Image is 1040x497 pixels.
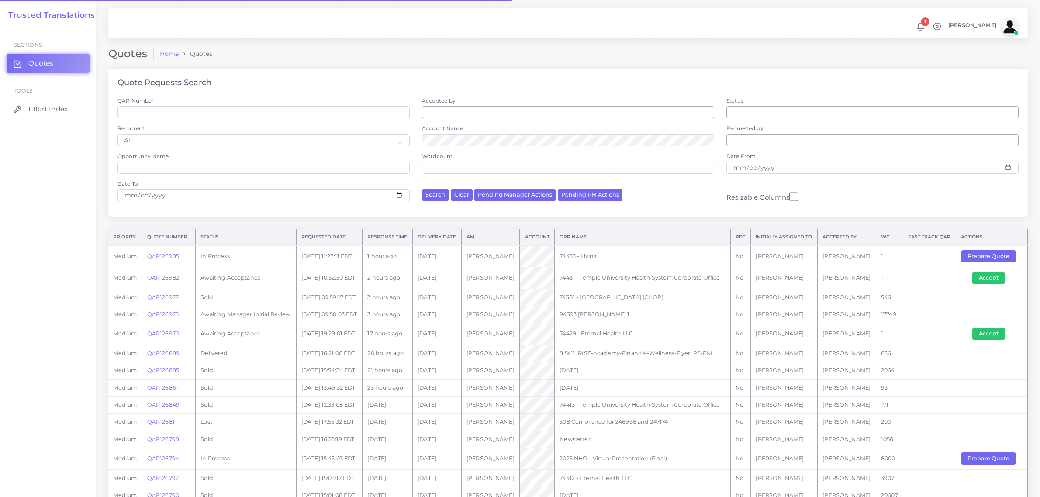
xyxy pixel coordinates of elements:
th: Requested Date [296,229,363,245]
td: [PERSON_NAME] [461,448,520,469]
span: [PERSON_NAME] [948,23,996,28]
td: 1 [876,323,903,345]
a: Quotes [7,54,90,72]
label: QAR Number [117,97,154,104]
td: 3 hours ago [363,306,413,323]
td: [PERSON_NAME] [751,323,818,345]
a: Accept [972,274,1011,281]
td: [DATE] [413,469,462,487]
label: Wordcount [422,152,453,160]
span: Tools [14,87,33,94]
td: [PERSON_NAME] [751,448,818,469]
td: [DATE] [413,323,462,345]
td: [PERSON_NAME] [751,267,818,289]
td: Awaiting Acceptance [196,323,297,345]
td: [DATE] [413,289,462,306]
td: [PERSON_NAME] [751,362,818,379]
td: [PERSON_NAME] [751,245,818,267]
td: [PERSON_NAME] [751,345,818,362]
button: Prepare Quote [961,452,1016,465]
td: [DATE] [413,396,462,413]
td: [PERSON_NAME] [461,469,520,487]
td: [PERSON_NAME] [751,414,818,431]
td: No [730,289,751,306]
td: Lost [196,414,297,431]
span: medium [113,475,137,481]
td: [DATE] [555,379,731,396]
td: [PERSON_NAME] [751,289,818,306]
span: medium [113,436,137,442]
label: Resizable Columns [726,191,798,202]
a: QAR126861 [147,384,178,391]
td: 200 [876,414,903,431]
td: 17749 [876,306,903,323]
th: Actions [956,229,1027,245]
th: Accepted by [818,229,876,245]
td: No [730,323,751,345]
td: [DATE] 15:03:17 EDT [296,469,363,487]
td: [DATE] [413,245,462,267]
td: [PERSON_NAME] [461,431,520,448]
td: [DATE] [413,306,462,323]
td: [PERSON_NAME] [818,469,876,487]
td: [DATE] [413,362,462,379]
td: Sold [196,379,297,396]
td: [DATE] 13:49:32 EDT [296,379,363,396]
li: Quotes [179,49,212,58]
td: [DATE] [413,431,462,448]
h4: Quote Requests Search [117,78,211,88]
a: QAR126885 [147,367,179,373]
a: QAR126977 [147,294,179,300]
span: medium [113,367,137,373]
td: 1056 [876,431,903,448]
td: [DATE] [555,362,731,379]
a: QAR126982 [147,274,179,281]
td: [DATE] 16:21:06 EDT [296,345,363,362]
th: REC [730,229,751,245]
a: QAR126889 [147,350,180,356]
td: 636 [876,345,903,362]
span: medium [113,274,137,281]
td: [DATE] [413,414,462,431]
label: Opportunity Name [117,152,169,160]
td: [DATE] 15:45:03 EDT [296,448,363,469]
span: medium [113,401,137,408]
th: Response Time [363,229,413,245]
td: [DATE] [363,431,413,448]
a: QAR126794 [147,455,179,462]
td: 8000 [876,448,903,469]
td: [PERSON_NAME] [818,396,876,413]
td: In Process [196,245,297,267]
td: Delivered [196,345,297,362]
a: Home [160,49,179,58]
td: [PERSON_NAME] [818,267,876,289]
td: No [730,245,751,267]
td: No [730,306,751,323]
td: 93 [876,379,903,396]
span: medium [113,330,137,337]
span: medium [113,253,137,259]
input: Resizable Columns [789,191,798,202]
td: [PERSON_NAME] [751,469,818,487]
td: [PERSON_NAME] [751,306,818,323]
td: [DATE] 10:52:50 EDT [296,267,363,289]
span: medium [113,350,137,356]
td: [PERSON_NAME] [461,396,520,413]
td: Sold [196,289,297,306]
td: [DATE] [363,396,413,413]
a: Accept [972,330,1011,337]
td: No [730,448,751,469]
th: Quote Number [142,229,196,245]
td: [DATE] 19:29:01 EDT [296,323,363,345]
td: 3907 [876,469,903,487]
span: 1 [921,17,929,26]
a: [PERSON_NAME]avatar [944,18,1022,35]
button: Accept [972,328,1005,340]
span: medium [113,384,137,391]
td: [PERSON_NAME] [818,379,876,396]
label: Date From [726,152,756,160]
td: 508 Compliance for 246996 and 247174 [555,414,731,431]
td: [PERSON_NAME] [461,306,520,323]
td: Awaiting Acceptance [196,267,297,289]
label: Status [726,97,743,104]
